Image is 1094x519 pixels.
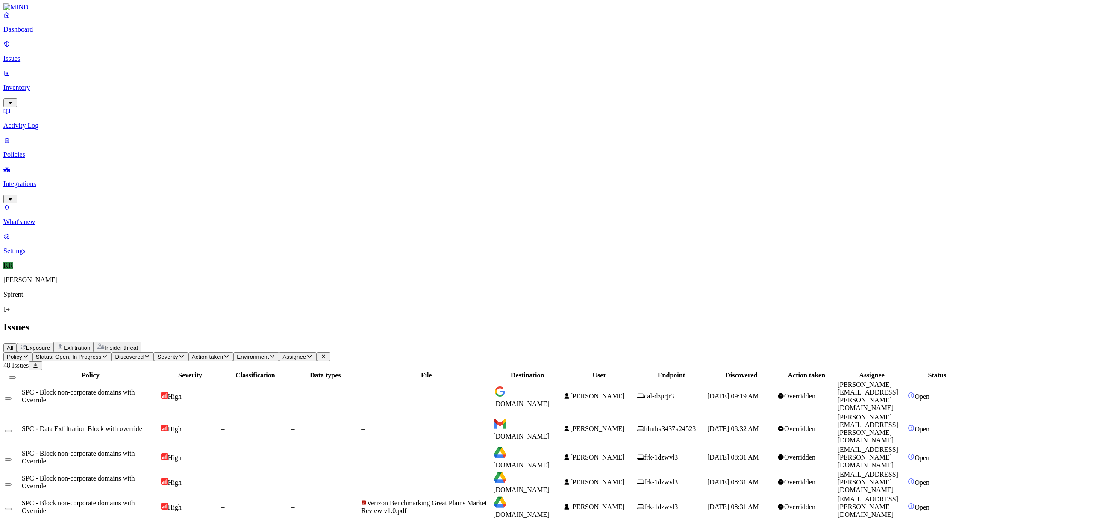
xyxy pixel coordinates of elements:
span: hlmbk3437k24523 [644,425,696,432]
span: Insider threat [105,345,138,351]
button: Select row [5,397,12,400]
button: Select row [5,458,12,461]
a: MIND [3,3,1091,11]
span: Status: Open, In Progress [36,354,101,360]
button: Select row [5,508,12,510]
span: [PERSON_NAME] [570,392,624,400]
img: status-open [908,503,915,510]
span: – [291,503,294,510]
span: [DOMAIN_NAME] [493,486,550,493]
span: High [168,454,182,461]
span: [DATE] 08:31 AM [707,478,759,486]
span: Policy [7,354,22,360]
p: Activity Log [3,122,1091,130]
span: – [291,454,294,461]
span: Overridden [784,478,815,486]
a: Dashboard [3,11,1091,33]
span: SPC - Data Exfiltration Block with override [22,425,142,432]
h2: Issues [3,321,1091,333]
span: [EMAIL_ADDRESS][PERSON_NAME][DOMAIN_NAME] [838,446,898,469]
span: Action taken [192,354,223,360]
div: Classification [221,372,290,379]
span: [PERSON_NAME][EMAIL_ADDRESS][PERSON_NAME][DOMAIN_NAME] [838,413,898,444]
div: Destination [493,372,562,379]
a: Settings [3,233,1091,255]
span: Open [915,393,929,400]
img: severity-high [161,392,168,399]
span: [DOMAIN_NAME] [493,511,550,518]
img: mail.google.com favicon [493,417,507,431]
span: [DOMAIN_NAME] [493,461,550,469]
img: severity-high [161,453,168,460]
span: [PERSON_NAME] [570,503,624,510]
span: frk-1dzwvl3 [644,454,678,461]
span: [DATE] 08:31 AM [707,503,759,510]
img: docs.google.com favicon [493,385,507,398]
span: Exfiltration [64,345,90,351]
p: Settings [3,247,1091,255]
p: Dashboard [3,26,1091,33]
span: SPC - Block non-corporate domains with Override [22,389,135,404]
span: – [221,425,225,432]
span: [PERSON_NAME] [570,425,624,432]
div: Endpoint [637,372,706,379]
span: – [291,425,294,432]
img: status-open [908,478,915,485]
span: – [361,454,365,461]
a: Issues [3,40,1091,62]
span: SPC - Block non-corporate domains with Override [22,475,135,490]
img: MIND [3,3,29,11]
span: – [221,478,225,486]
span: cal-dzprjr3 [644,392,674,400]
span: – [291,392,294,400]
button: Select row [5,483,12,486]
span: Open [915,454,929,461]
span: [DOMAIN_NAME] [493,433,550,440]
p: Inventory [3,84,1091,91]
div: Assignee [838,372,906,379]
img: status-open [908,453,915,460]
span: [EMAIL_ADDRESS][PERSON_NAME][DOMAIN_NAME] [838,471,898,493]
span: [DATE] 08:31 AM [707,454,759,461]
span: – [221,392,225,400]
span: All [7,345,13,351]
a: What's new [3,203,1091,226]
a: Policies [3,136,1091,159]
span: High [168,479,182,486]
span: – [361,392,365,400]
p: Policies [3,151,1091,159]
span: [DOMAIN_NAME] [493,400,550,407]
img: drive.google.com favicon [493,471,507,484]
button: Select all [9,376,16,379]
span: Overridden [784,392,815,400]
div: Status [908,372,966,379]
span: Assignee [282,354,306,360]
span: Open [915,425,929,433]
span: – [221,454,225,461]
img: status-open [908,392,915,399]
p: Integrations [3,180,1091,188]
span: Open [915,504,929,511]
img: status-open [908,425,915,431]
span: – [221,503,225,510]
div: Data types [291,372,359,379]
p: Issues [3,55,1091,62]
div: User [563,372,635,379]
p: Spirent [3,291,1091,298]
div: File [361,372,491,379]
span: Exposure [26,345,50,351]
div: Discovered [707,372,776,379]
p: What's new [3,218,1091,226]
span: frk-1dzwvl3 [644,503,678,510]
div: Severity [161,372,220,379]
span: SPC - Block non-corporate domains with Override [22,499,135,514]
img: adobe-pdf [361,500,367,505]
p: [PERSON_NAME] [3,276,1091,284]
span: [DATE] 09:19 AM [707,392,759,400]
span: [PERSON_NAME][EMAIL_ADDRESS][PERSON_NAME][DOMAIN_NAME] [838,381,898,411]
span: Verizon Benchmarking Great Plains Market Review v1.0.pdf [361,499,487,514]
span: – [361,478,365,486]
a: Activity Log [3,107,1091,130]
img: severity-high [161,478,168,485]
span: Discovered [115,354,144,360]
